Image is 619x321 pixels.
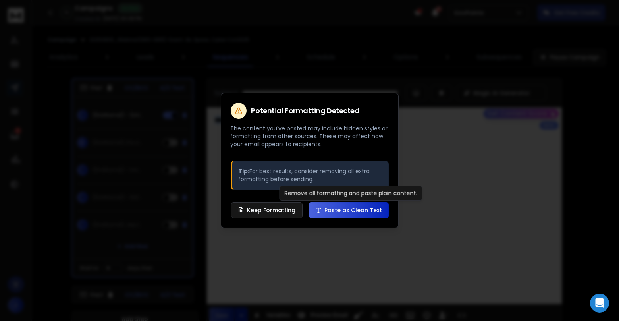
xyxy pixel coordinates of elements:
[239,167,382,183] p: For best results, consider removing all extra formatting before sending.
[231,124,389,148] p: The content you've pasted may include hidden styles or formatting from other sources. These may a...
[239,167,250,175] strong: Tip:
[590,294,609,313] div: Open Intercom Messenger
[251,107,360,114] h2: Potential Formatting Detected
[309,202,389,218] button: Paste as Clean Text
[280,186,422,201] div: Remove all formatting and paste plain content.
[231,202,303,218] button: Keep Formatting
